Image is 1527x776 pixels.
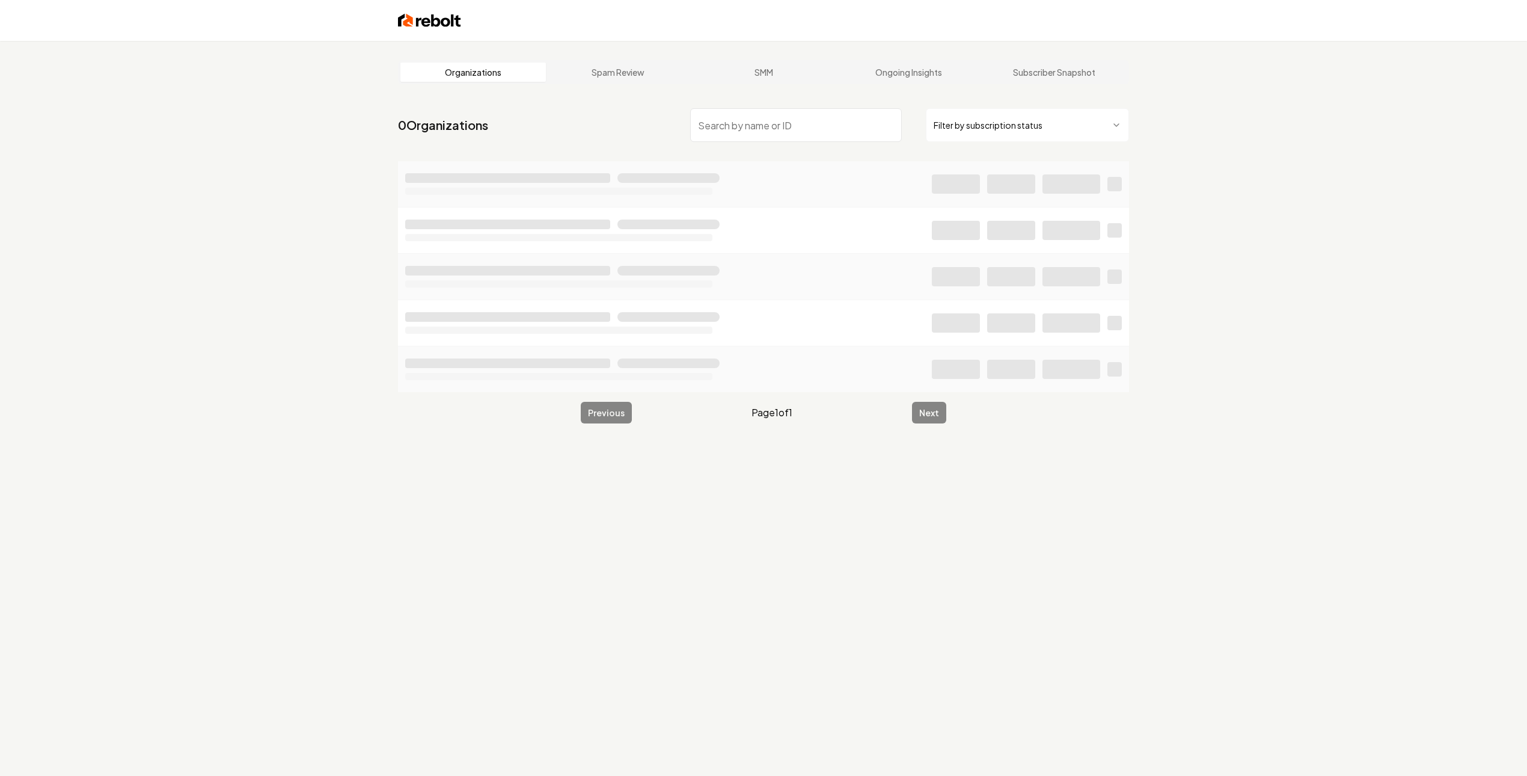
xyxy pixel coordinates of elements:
a: Organizations [400,63,546,82]
input: Search by name or ID [690,108,902,142]
a: Ongoing Insights [836,63,982,82]
a: Subscriber Snapshot [981,63,1127,82]
a: SMM [691,63,836,82]
span: Page 1 of 1 [751,405,792,420]
a: Spam Review [546,63,691,82]
img: Rebolt Logo [398,12,461,29]
a: 0Organizations [398,117,488,134]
